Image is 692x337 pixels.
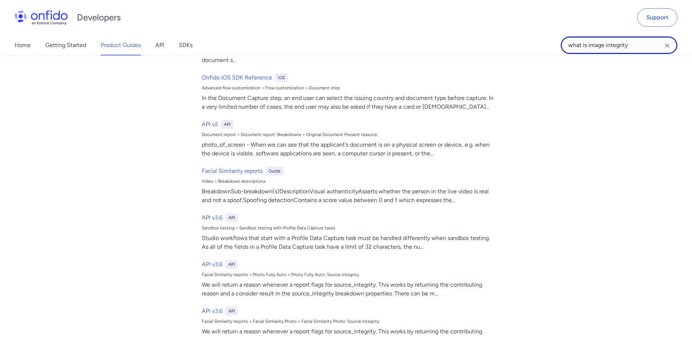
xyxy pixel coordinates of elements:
div: Video > Breakdown descriptions [202,178,496,184]
div: API [225,307,238,315]
div: In the Document Capture step, an end user can select the issuing country and document type before... [202,94,496,111]
h6: API v3.6 [202,213,223,222]
a: Support [637,8,677,27]
input: Onfido search input field [561,36,677,54]
div: API [225,213,238,222]
div: API [221,120,233,129]
h6: API v3.6 [202,307,223,315]
a: Onfido iOS SDK ReferenceiOSAdvanced flow customization > Flow customization > Document stepIn the... [199,70,499,114]
div: We will return a reason whenever a report flags for source_integrity. This works by returning the... [202,280,496,298]
h6: Facial Similarity reports [202,167,263,175]
div: Facial Similarity reports > Facial Similarity Photo > Facial Similarity Photo: Source Integrity [202,318,496,324]
a: Product Guides [101,35,141,55]
h6: API v3.6 [202,260,223,269]
img: Onfido Logo [15,10,68,25]
a: API v3.6APISandbox testing > Sandbox testing with Profile Data Capture tasksStudio workflows that... [199,210,499,254]
h6: API v2 [202,120,218,129]
div: Sandbox testing > Sandbox testing with Profile Data Capture tasks [202,225,496,231]
a: API [155,35,164,55]
div: Facial Similarity reports > Photo Fully Auto > Photo Fully Auto: Source Integrity [202,272,496,278]
a: SDKs [179,35,193,55]
a: Facial Similarity reportsGuideVideo > Breakdown descriptionsBreakdownSub-breakdown(s)DescriptionV... [199,164,499,208]
div: API [225,260,238,269]
div: BreakdownSub-breakdown(s)DescriptionVisual authenticityAsserts whether the person in the live vid... [202,187,496,205]
div: photo_of_screen - When we can see that the applicant's document is on a physical screen or device... [202,140,496,158]
div: Document report > Document report: Breakdowns > Original Document Present reasons: [202,132,496,137]
h6: Onfido iOS SDK Reference [202,73,272,82]
div: Guide [266,167,283,175]
div: Studio workflows that start with a Profile Data Capture task must be handled differently when san... [202,234,496,251]
h1: Developers [77,12,121,23]
a: API v2APIDocument report > Document report: Breakdowns > Original Document Present reasons:photo_... [199,117,499,161]
div: iOS [275,73,288,82]
a: API v3.6APIFacial Similarity reports > Photo Fully Auto > Photo Fully Auto: Source IntegrityWe wi... [199,257,499,301]
div: Advanced flow customization > Flow customization > Document step [202,85,496,91]
a: Getting Started [45,35,86,55]
a: Home [15,35,31,55]
svg: Clear search field button [663,41,672,50]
